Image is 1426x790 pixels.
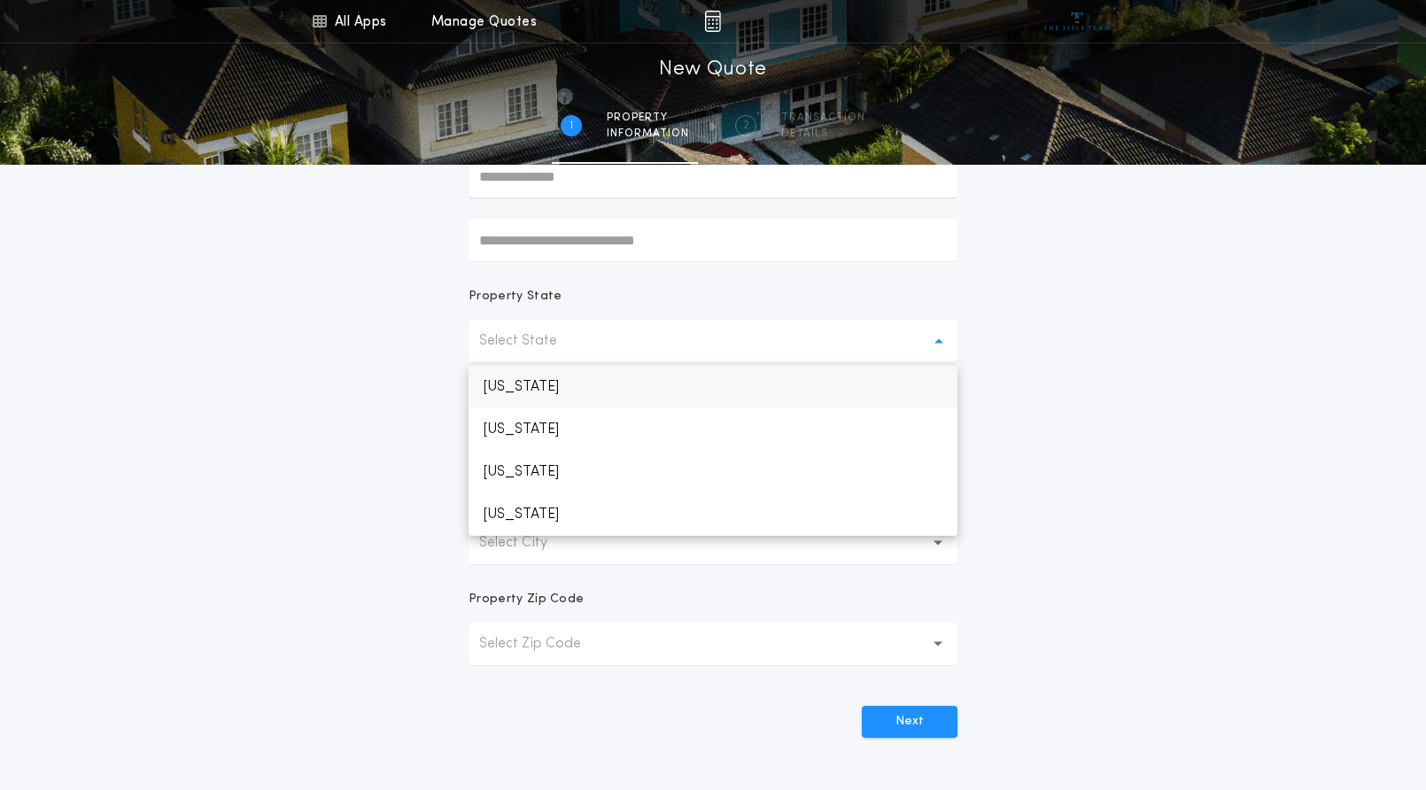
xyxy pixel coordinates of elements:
[570,119,573,133] h2: 1
[469,320,957,362] button: Select State
[469,366,957,536] ul: Select State
[607,111,689,125] span: Property
[659,56,767,84] h1: New Quote
[469,366,957,408] p: [US_STATE]
[469,522,957,564] button: Select City
[704,11,721,32] img: img
[479,633,609,654] p: Select Zip Code
[469,493,957,536] p: [US_STATE]
[469,623,957,665] button: Select Zip Code
[479,532,576,554] p: Select City
[469,288,562,306] p: Property State
[862,706,957,738] button: Next
[469,591,584,608] p: Property Zip Code
[743,119,749,133] h2: 2
[607,127,689,141] span: information
[479,330,585,352] p: Select State
[781,127,865,141] span: details
[469,451,957,493] p: [US_STATE]
[469,408,957,451] p: [US_STATE]
[1044,12,1111,30] img: vs-icon
[781,111,865,125] span: Transaction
